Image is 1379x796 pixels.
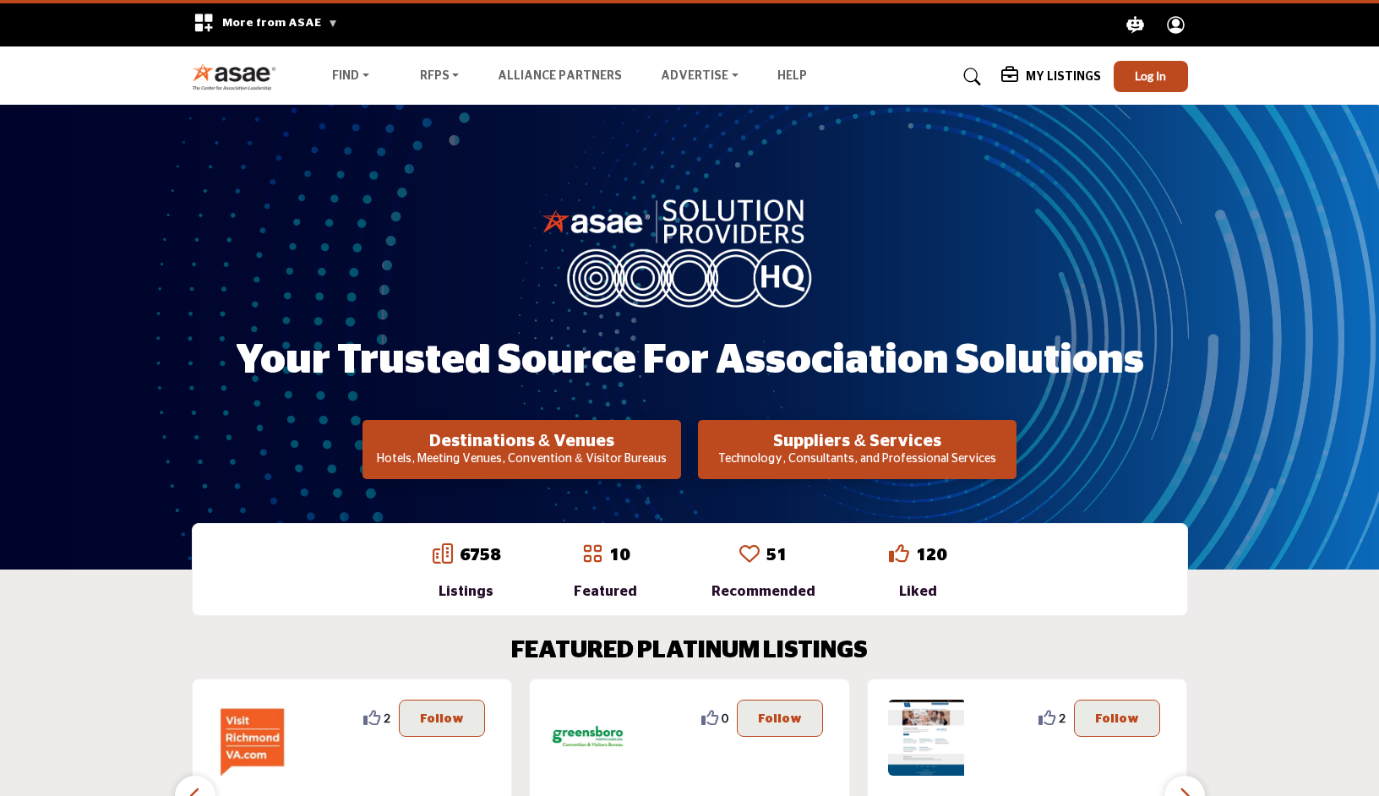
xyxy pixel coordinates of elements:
[1026,69,1101,85] h5: My Listings
[888,700,964,776] img: ASAE Business Solutions
[183,3,349,46] div: More from ASAE
[550,700,626,776] img: Greensboro Area CVB
[1114,61,1188,92] button: Log In
[737,700,823,737] button: Follow
[758,709,802,728] p: Follow
[1095,709,1139,728] p: Follow
[384,709,390,727] span: 2
[947,63,992,90] a: Search
[722,709,728,727] span: 0
[368,431,676,451] h2: Destinations & Venues
[368,451,676,468] p: Hotels, Meeting Venues, Convention & Visitor Bureaus
[703,451,1011,468] p: Technology, Consultants, and Professional Services
[420,709,464,728] p: Follow
[222,17,338,29] span: More from ASAE
[213,700,289,776] img: Richmond Region Tourism
[1135,68,1166,83] span: Log In
[574,581,637,602] div: Featured
[698,420,1017,479] button: Suppliers & Services Technology, Consultants, and Professional Services
[1001,67,1101,87] div: My Listings
[362,420,681,479] button: Destinations & Venues Hotels, Meeting Venues, Convention & Visitor Bureaus
[649,65,750,89] a: Advertise
[739,543,760,567] a: Go to Recommended
[711,581,815,602] div: Recommended
[408,65,471,89] a: RFPs
[609,547,630,564] a: 10
[192,63,286,90] img: Site Logo
[889,581,946,602] div: Liked
[582,543,602,567] a: Go to Featured
[399,700,485,737] button: Follow
[460,547,500,564] a: 6758
[433,581,500,602] div: Listings
[766,547,787,564] a: 51
[889,543,909,564] i: Go to Liked
[511,637,868,666] h2: FEATURED PLATINUM LISTINGS
[703,431,1011,451] h2: Suppliers & Services
[320,65,381,89] a: Find
[1059,709,1066,727] span: 2
[777,70,807,82] a: Help
[236,335,1144,387] h1: Your Trusted Source for Association Solutions
[542,195,837,307] img: image
[498,70,622,82] a: Alliance Partners
[1074,700,1160,737] button: Follow
[916,547,946,564] a: 120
